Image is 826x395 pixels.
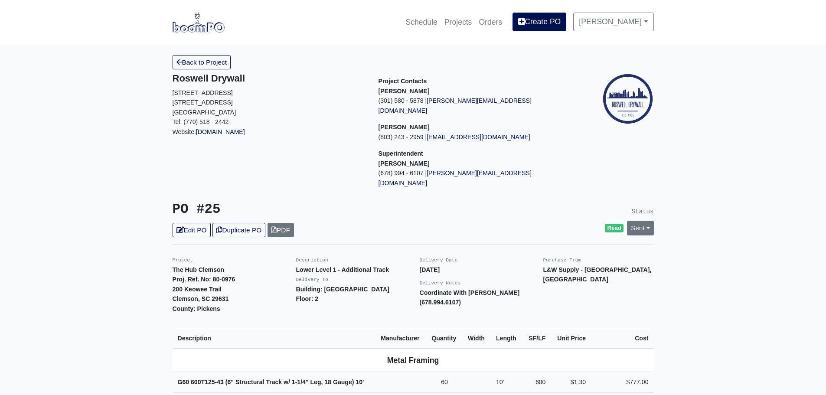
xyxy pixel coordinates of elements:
[426,328,463,349] th: Quantity
[402,13,441,32] a: Schedule
[379,168,571,188] p: (678) 994 - 6107 |
[522,328,551,349] th: SF/LF
[475,13,506,32] a: Orders
[522,372,551,393] td: 600
[463,328,491,349] th: Width
[420,289,520,306] strong: Coordinate With [PERSON_NAME] (678.994.6107)
[356,379,364,385] span: 10'
[441,13,476,32] a: Projects
[268,223,294,237] a: PDF
[387,356,439,365] b: Metal Framing
[379,170,532,186] a: [PERSON_NAME][EMAIL_ADDRESS][DOMAIN_NAME]
[296,295,319,302] strong: Floor: 2
[296,277,328,282] small: Delivery To
[632,208,654,215] small: Status
[627,221,654,235] a: Sent
[173,88,366,98] p: [STREET_ADDRESS]
[426,372,463,393] td: 60
[543,258,581,263] small: Purchase From
[491,328,522,349] th: Length
[379,160,430,167] strong: [PERSON_NAME]
[375,328,426,349] th: Manufacturer
[173,73,366,137] div: Website:
[296,266,389,273] strong: Lower Level 1 - Additional Track
[591,372,653,393] td: $777.00
[591,328,653,349] th: Cost
[496,379,504,385] span: 10'
[173,12,225,32] img: boomPO
[173,202,407,218] h3: PO #25
[420,266,440,273] strong: [DATE]
[296,286,389,293] strong: Building: [GEOGRAPHIC_DATA]
[173,55,231,69] a: Back to Project
[379,124,430,131] strong: [PERSON_NAME]
[173,305,220,312] strong: County: Pickens
[379,78,427,85] span: Project Contacts
[296,258,328,263] small: Description
[551,372,591,393] td: $1.30
[379,150,423,157] span: Superintendent
[379,132,571,142] p: (803) 243 - 2959 |
[173,223,211,237] a: Edit PO
[379,88,430,95] strong: [PERSON_NAME]
[420,281,461,286] small: Delivery Notes
[173,276,235,283] strong: Proj. Ref. No: 80-0976
[420,258,458,263] small: Delivery Date
[173,295,229,302] strong: Clemson, SC 29631
[178,379,364,385] strong: G60 600T125-43 (6" Structural Track w/ 1-1/4" Leg, 18 Gauge)
[173,98,366,108] p: [STREET_ADDRESS]
[173,108,366,118] p: [GEOGRAPHIC_DATA]
[427,134,530,140] a: [EMAIL_ADDRESS][DOMAIN_NAME]
[196,128,245,135] a: [DOMAIN_NAME]
[212,223,265,237] a: Duplicate PO
[513,13,566,31] a: Create PO
[379,96,571,115] p: (301) 580 - 5878 |
[551,328,591,349] th: Unit Price
[173,73,366,84] h5: Roswell Drywall
[173,328,376,349] th: Description
[605,224,624,232] span: Read
[173,117,366,127] p: Tel: (770) 518 - 2442
[173,266,225,273] strong: The Hub Clemson
[173,286,222,293] strong: 200 Keowee Trail
[379,97,532,114] a: [PERSON_NAME][EMAIL_ADDRESS][DOMAIN_NAME]
[173,258,193,263] small: Project
[573,13,653,31] a: [PERSON_NAME]
[543,265,654,284] p: L&W Supply - [GEOGRAPHIC_DATA], [GEOGRAPHIC_DATA]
